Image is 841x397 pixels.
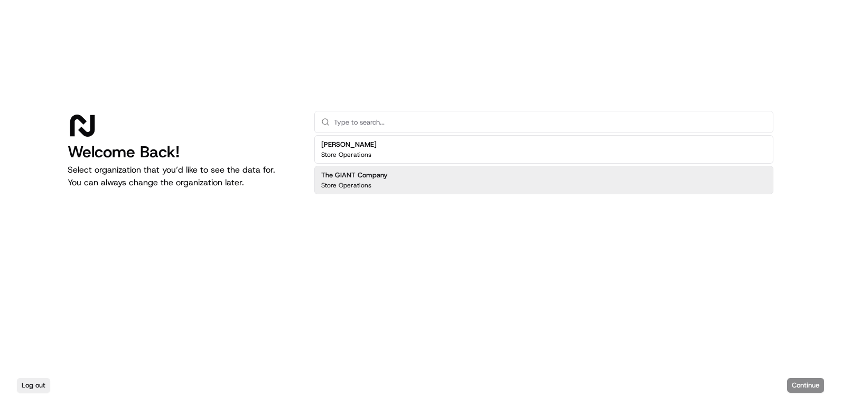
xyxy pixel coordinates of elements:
[334,111,767,133] input: Type to search...
[321,150,371,159] p: Store Operations
[321,171,388,180] h2: The GIANT Company
[68,164,297,189] p: Select organization that you’d like to see the data for. You can always change the organization l...
[17,378,50,393] button: Log out
[314,133,773,196] div: Suggestions
[68,143,297,162] h1: Welcome Back!
[321,140,377,149] h2: [PERSON_NAME]
[321,181,371,190] p: Store Operations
